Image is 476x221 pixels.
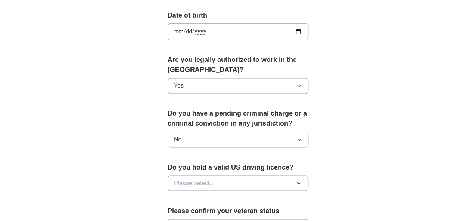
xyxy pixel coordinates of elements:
[174,81,184,90] span: Yes
[168,132,309,147] button: No
[168,10,309,20] label: Date of birth
[168,55,309,75] label: Are you legally authorized to work in the [GEOGRAPHIC_DATA]?
[168,206,309,216] label: Please confirm your veteran status
[168,78,309,94] button: Yes
[168,175,309,191] button: Please select...
[174,179,215,187] span: Please select...
[174,135,181,144] span: No
[168,108,309,129] label: Do you have a pending criminal charge or a criminal conviction in any jurisdiction?
[168,162,309,172] label: Do you hold a valid US driving licence?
